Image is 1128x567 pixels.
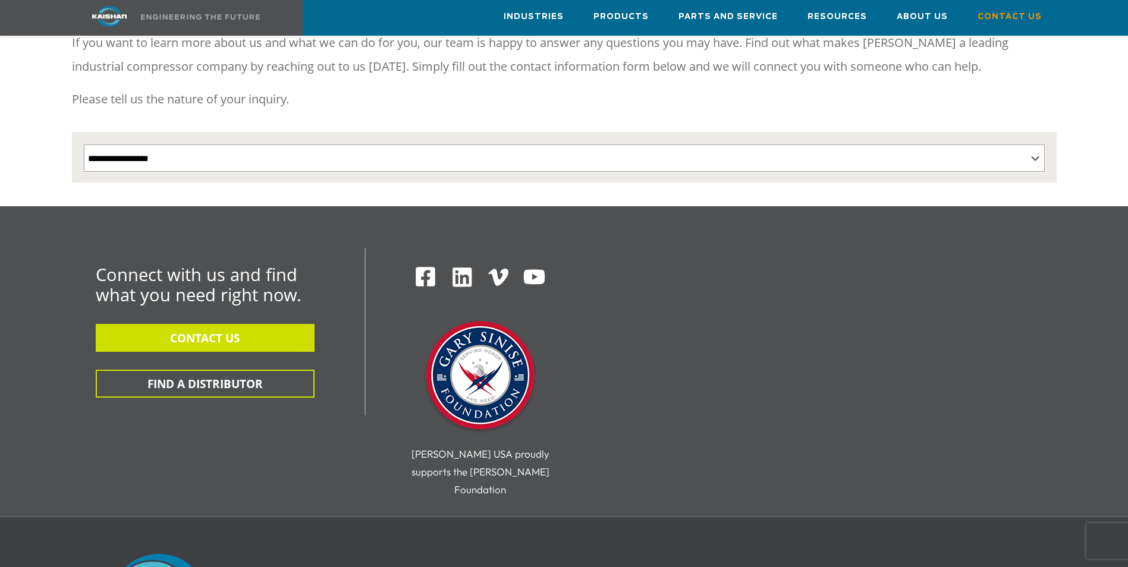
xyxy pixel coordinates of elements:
[523,266,546,289] img: Youtube
[807,10,867,24] span: Resources
[678,10,778,24] span: Parts and Service
[978,10,1042,24] span: Contact Us
[421,317,540,436] img: Gary Sinise Foundation
[72,87,1057,111] p: Please tell us the nature of your inquiry.
[65,6,154,27] img: kaishan logo
[978,1,1042,33] a: Contact Us
[488,269,508,286] img: Vimeo
[807,1,867,33] a: Resources
[451,266,474,289] img: Linkedin
[414,266,436,288] img: Facebook
[96,370,315,398] button: FIND A DISTRIBUTOR
[678,1,778,33] a: Parts and Service
[72,31,1057,78] p: If you want to learn more about us and what we can do for you, our team is happy to answer any qu...
[504,10,564,24] span: Industries
[593,10,649,24] span: Products
[96,263,301,306] span: Connect with us and find what you need right now.
[593,1,649,33] a: Products
[897,1,948,33] a: About Us
[96,324,315,352] button: CONTACT US
[504,1,564,33] a: Industries
[897,10,948,24] span: About Us
[411,448,549,496] span: [PERSON_NAME] USA proudly supports the [PERSON_NAME] Foundation
[141,14,260,20] img: Engineering the future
